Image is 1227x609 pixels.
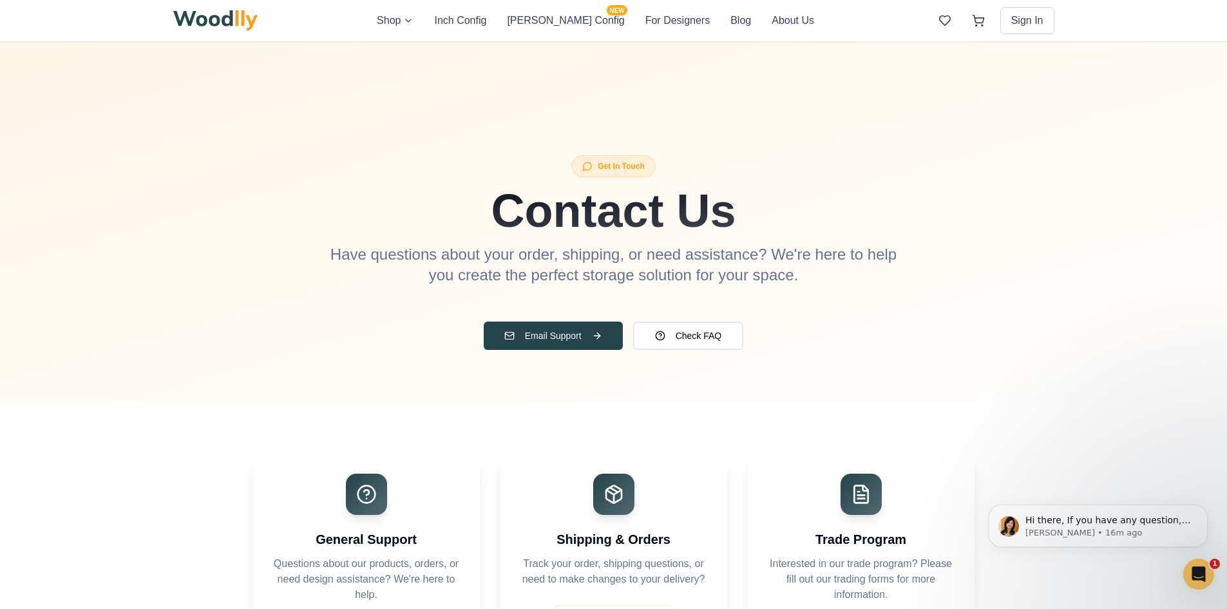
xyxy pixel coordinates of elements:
button: Check FAQ [633,322,744,350]
iframe: Intercom live chat [1183,559,1214,590]
p: Have questions about your order, shipping, or need assistance? We're here to help you create the ... [325,244,902,285]
img: Woodlly [173,10,258,31]
p: Interested in our trade program? Please fill out our trading forms for more information. [768,556,954,603]
h3: Trade Program [768,530,954,548]
button: Sign In [1000,7,1054,34]
h1: Contact Us [253,188,975,234]
span: 1 [1210,559,1220,569]
button: For Designers [645,13,710,28]
span: NEW [607,5,627,15]
p: Questions about our products, orders, or need design assistance? We're here to help. [274,556,459,603]
button: About Us [772,13,814,28]
h3: General Support [274,530,459,548]
h3: Shipping & Orders [521,530,707,548]
iframe: Intercom notifications message [969,478,1227,574]
button: Blog [730,13,751,28]
p: Track your order, shipping questions, or need to make changes to your delivery? [521,556,707,587]
div: Get In Touch [571,155,655,177]
button: [PERSON_NAME] ConfigNEW [507,13,624,28]
button: Email Support [484,322,623,350]
button: Inch Config [434,13,486,28]
button: Shop [377,13,414,28]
